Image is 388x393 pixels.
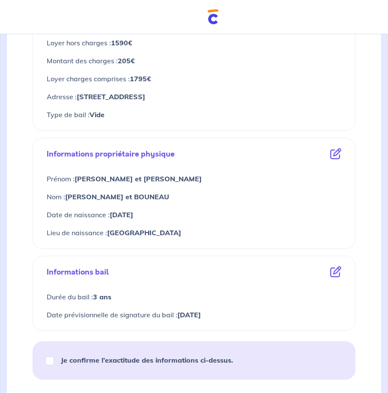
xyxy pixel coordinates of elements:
[130,74,151,83] strong: 1795€
[111,38,132,47] strong: 1590€
[118,56,135,65] strong: 205€
[93,293,111,301] strong: 3 ans
[47,91,341,102] p: Adresse :
[47,148,175,160] p: Informations propriétaire physique
[90,110,104,119] strong: Vide
[47,55,341,66] p: Montant des charges :
[107,228,181,237] strong: [GEOGRAPHIC_DATA]
[47,37,341,48] p: Loyer hors charges :
[47,109,341,120] p: Type de bail :
[47,209,341,220] p: Date de naissance :
[110,210,133,219] strong: [DATE]
[75,174,202,183] strong: [PERSON_NAME] et [PERSON_NAME]
[47,173,341,184] p: Prénom :
[208,9,218,24] img: Cautioneo
[47,191,341,202] p: Nom :
[47,266,109,278] p: Informations bail
[65,192,169,201] strong: [PERSON_NAME] et BOUNEAU
[47,227,341,238] p: Lieu de naissance :
[47,291,341,302] p: Durée du bail :
[177,310,201,319] strong: [DATE]
[61,356,233,364] strong: Je confirme l’exactitude des informations ci-dessus.
[77,92,145,101] strong: [STREET_ADDRESS]
[47,73,341,84] p: Loyer charges comprises :
[47,309,341,320] p: Date prévisionnelle de signature du bail :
